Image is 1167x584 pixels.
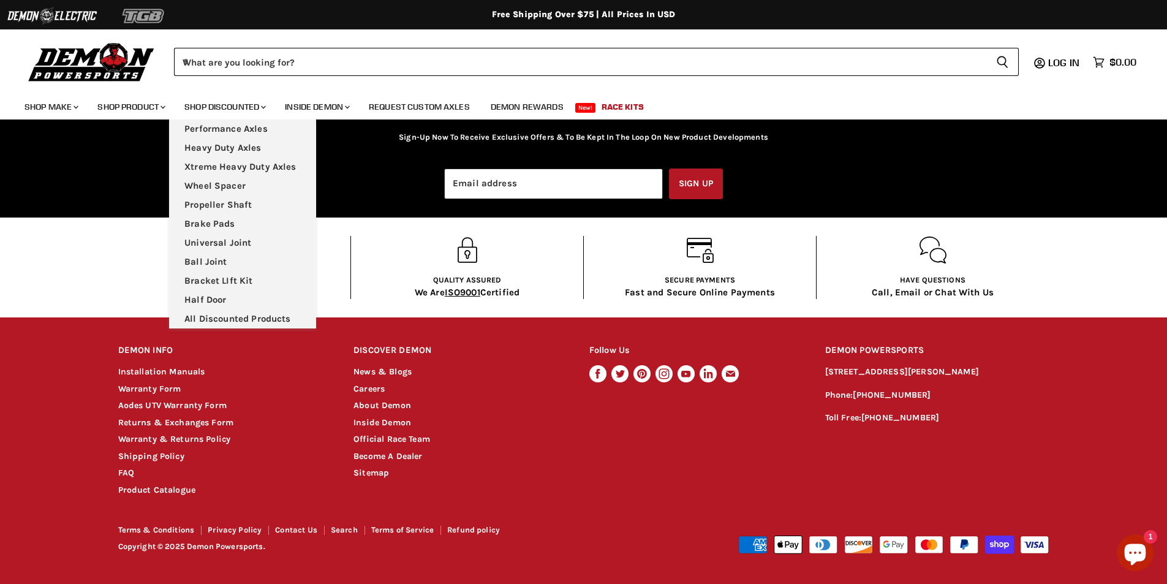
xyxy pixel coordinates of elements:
[853,390,931,400] a: [PHONE_NUMBER]
[353,366,412,377] a: News & Blogs
[589,336,802,365] h2: Follow Us
[118,526,585,539] nav: Footer
[1113,534,1157,574] inbox-online-store-chat: Shopify online store chat
[224,107,943,119] h2: Receive exciting Content & Promotions
[169,290,316,309] a: Half Door
[94,9,1074,20] div: Free Shipping Over $75 | All Prices In USD
[353,400,411,411] a: About Demon
[575,103,596,113] span: New!
[399,131,768,143] p: Sign-Up Now To Receive Exclusive Offers & To Be Kept In The Loop On New Product Developments
[825,411,1049,425] p: Toll Free:
[986,48,1019,76] button: Search
[353,468,389,478] a: Sitemap
[15,89,1133,119] ul: Main menu
[1043,57,1087,68] a: Log in
[118,451,184,461] a: Shipping Policy
[118,434,231,444] a: Warranty & Returns Policy
[353,434,430,444] a: Official Race Team
[169,214,316,233] a: Brake Pads
[118,366,205,377] a: Installation Manuals
[353,384,385,394] a: Careers
[174,48,986,76] input: When autocomplete results are available use up and down arrows to review and enter to select
[353,451,422,461] a: Become A Dealer
[482,94,573,119] a: Demon Rewards
[872,286,994,299] p: Call, Email or Chat With Us
[169,233,316,252] a: Universal Joint
[353,417,411,428] a: Inside Demon
[665,276,735,284] span: Secure Payments
[276,94,357,119] a: Inside Demon
[1048,56,1079,69] span: Log in
[118,542,585,552] p: Copyright © 2025 Demon Powersports.
[825,336,1049,365] h2: DEMON POWERSPORTS
[118,336,331,365] h2: DEMON INFO
[118,400,227,411] a: Aodes UTV Warranty Form
[900,276,965,284] span: Have questions
[169,119,316,138] a: Performance Axles
[15,94,86,119] a: Shop Make
[118,485,196,495] a: Product Catalogue
[669,169,723,199] button: Sign up
[1087,53,1142,71] a: $0.00
[169,176,316,195] a: Wheel Spacer
[169,195,316,214] a: Propeller Shaft
[169,271,316,290] a: Bracket LIft Kit
[118,384,181,394] a: Warranty Form
[1109,56,1136,68] span: $0.00
[275,525,317,534] a: Contact Us
[625,286,775,299] p: Fast and Secure Online Payments
[88,94,173,119] a: Shop Product
[6,4,98,28] img: Demon Electric Logo 2
[174,48,1019,76] form: Product
[360,94,479,119] a: Request Custom Axles
[169,309,316,328] a: All Discounted Products
[118,417,234,428] a: Returns & Exchanges Form
[825,365,1049,379] p: [STREET_ADDRESS][PERSON_NAME]
[353,336,566,365] h2: DISCOVER DEMON
[169,252,316,271] a: Ball Joint
[825,389,1049,403] p: Phone:
[25,40,159,83] img: Demon Powersports
[861,412,939,423] a: [PHONE_NUMBER]
[169,119,316,328] ul: Main menu
[444,169,663,199] input: Email address
[118,525,195,534] a: Terms & Conditions
[371,525,434,534] a: Terms of Service
[169,157,316,176] a: Xtreme Heavy Duty Axles
[592,94,653,119] a: Race Kits
[445,287,480,298] span: ISO9001
[433,276,502,284] span: Quality Assured
[118,468,134,478] a: FAQ
[98,4,190,28] img: TGB Logo 2
[415,286,519,299] p: We Are Certified
[447,525,500,534] a: Refund policy
[169,138,316,157] a: Heavy Duty Axles
[331,525,358,534] a: Search
[208,525,262,534] a: Privacy Policy
[175,94,273,119] a: Shop Discounted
